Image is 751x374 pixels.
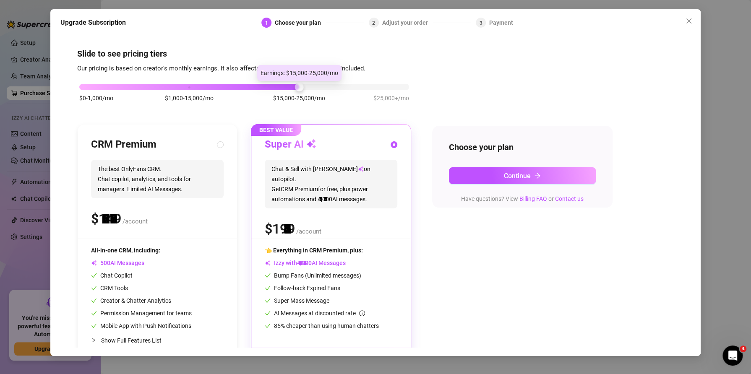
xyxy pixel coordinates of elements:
[91,272,133,279] span: Chat Copilot
[265,138,316,151] h3: Super AI
[722,345,743,366] iframe: Intercom live chat
[265,285,271,291] span: check
[686,18,692,24] span: close
[274,310,365,317] span: AI Messages at discounted rate
[91,310,192,317] span: Permission Management for teams
[60,18,126,28] h5: Upgrade Subscription
[91,338,96,343] span: collapsed
[265,272,361,279] span: Bump Fans (Unlimited messages)
[91,160,224,198] span: The best OnlyFans CRM. Chat copilot, analytics, and tools for managers. Limited AI Messages.
[77,65,365,72] span: Our pricing is based on creator's monthly earnings. It also affects the number of AI messages inc...
[265,273,271,278] span: check
[265,298,271,304] span: check
[265,20,268,26] span: 1
[359,310,365,316] span: info-circle
[77,48,674,60] h4: Slide to see pricing tiers
[265,297,329,304] span: Super Mass Message
[534,172,541,179] span: arrow-right
[265,322,379,329] span: 85% cheaper than using human chatters
[91,285,128,291] span: CRM Tools
[91,211,121,227] span: $
[265,160,397,208] span: Chat & Sell with [PERSON_NAME] on autopilot. Get CRM Premium for free, plus power automations and...
[461,195,584,202] span: Have questions? View or
[273,93,325,103] span: $15,000-25,000/mo
[165,93,214,103] span: $1,000-15,000/mo
[91,260,144,266] span: AI Messages
[79,93,113,103] span: $0-1,000/mo
[296,228,321,235] span: /account
[91,330,224,350] div: Show Full Features List
[555,195,584,202] a: Contact us
[91,297,171,304] span: Creator & Chatter Analytics
[265,247,363,254] span: 👈 Everything in CRM Premium, plus:
[265,221,295,237] span: $
[91,247,160,254] span: All-in-one CRM, including:
[123,218,148,225] span: /account
[91,273,97,278] span: check
[504,172,531,180] span: Continue
[740,345,746,352] span: 4
[91,323,97,329] span: check
[257,65,342,81] div: Earnings: $15,000-25,000/mo
[265,310,271,316] span: check
[91,285,97,291] span: check
[449,141,596,153] h4: Choose your plan
[91,310,97,316] span: check
[91,298,97,304] span: check
[682,18,696,24] span: Close
[275,18,326,28] div: Choose your plan
[265,260,346,266] span: Izzy with AI Messages
[519,195,547,202] a: Billing FAQ
[265,285,340,291] span: Follow-back Expired Fans
[91,322,191,329] span: Mobile App with Push Notifications
[489,18,513,28] div: Payment
[101,337,162,344] span: Show Full Features List
[480,20,482,26] span: 3
[265,323,271,329] span: check
[449,167,596,184] button: Continuearrow-right
[372,20,375,26] span: 2
[382,18,433,28] div: Adjust your order
[91,138,156,151] h3: CRM Premium
[373,93,409,103] span: $25,000+/mo
[251,124,301,136] span: BEST VALUE
[682,14,696,28] button: Close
